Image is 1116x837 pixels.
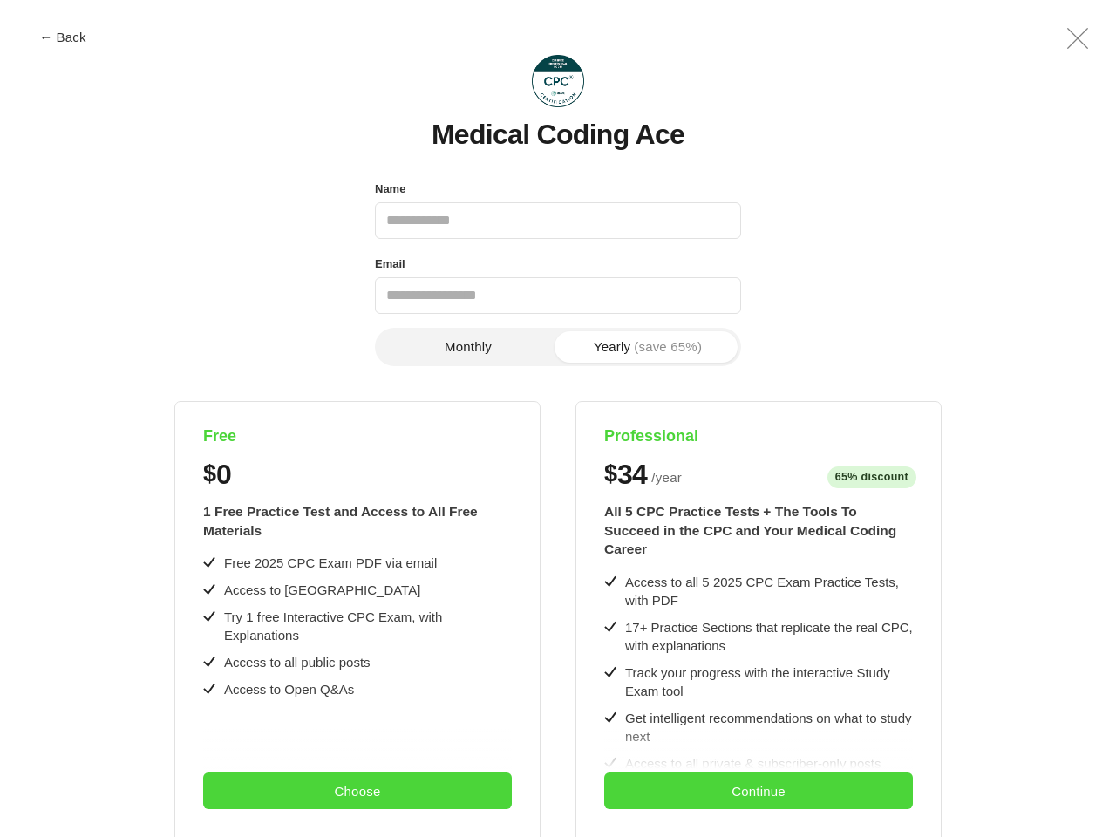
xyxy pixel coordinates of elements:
span: (save 65%) [634,340,702,353]
button: Choose [203,772,512,809]
span: $ [604,460,617,487]
button: Yearly(save 65%) [558,331,738,363]
h1: Medical Coding Ace [432,119,684,150]
div: 1 Free Practice Test and Access to All Free Materials [203,502,512,540]
h4: Free [203,426,512,446]
input: Email [375,277,741,314]
button: ← Back [28,31,98,44]
span: / year [651,467,682,488]
div: Track your progress with the interactive Study Exam tool [625,663,913,700]
div: All 5 CPC Practice Tests + The Tools To Succeed in the CPC and Your Medical Coding Career [604,502,913,559]
div: 17+ Practice Sections that replicate the real CPC, with explanations [625,618,913,655]
label: Name [375,178,405,201]
label: Email [375,253,405,276]
div: Access to [GEOGRAPHIC_DATA] [224,581,420,599]
span: 34 [617,460,647,488]
div: Free 2025 CPC Exam PDF via email [224,554,437,572]
input: Name [375,202,741,239]
img: Medical Coding Ace [532,55,584,107]
div: Access to all public posts [224,653,371,671]
span: $ [203,460,216,487]
div: Access to Open Q&As [224,680,354,698]
div: Try 1 free Interactive CPC Exam, with Explanations [224,608,512,644]
div: Access to all 5 2025 CPC Exam Practice Tests, with PDF [625,573,913,609]
h4: Professional [604,426,913,446]
span: 0 [216,460,231,488]
button: Continue [604,772,913,809]
span: 65% discount [827,466,916,488]
button: Monthly [378,331,558,363]
span: ← [39,31,52,44]
div: Get intelligent recommendations on what to study next [625,709,913,745]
